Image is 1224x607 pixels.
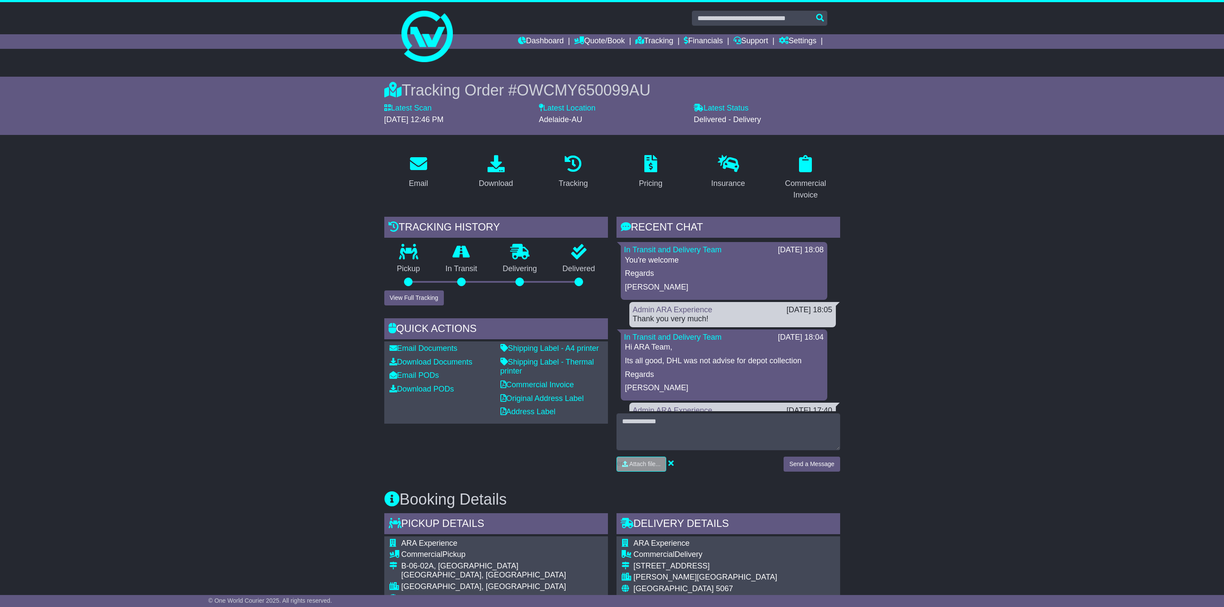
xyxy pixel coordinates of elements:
span: Delivered - Delivery [694,115,761,124]
span: [GEOGRAPHIC_DATA] [401,594,482,602]
p: [PERSON_NAME] [625,383,823,393]
span: 47500 [484,594,505,602]
label: Latest Location [539,104,596,113]
span: 5067 [716,584,733,593]
p: [PERSON_NAME] [625,283,823,292]
a: Commercial Invoice [771,152,840,204]
span: © One World Courier 2025. All rights reserved. [208,597,332,604]
div: [DATE] 18:04 [778,333,824,342]
a: Support [733,34,768,49]
div: [STREET_ADDRESS] [634,562,777,571]
a: Dashboard [518,34,564,49]
a: Email [403,152,434,192]
a: Shipping Label - A4 printer [500,344,599,353]
p: Regards [625,269,823,278]
button: Send a Message [784,457,840,472]
a: Pricing [633,152,668,192]
p: Delivered [550,264,608,274]
span: Commercial [634,550,675,559]
div: Tracking Order # [384,81,840,99]
div: Thank you very much! [633,314,832,324]
span: OWCMY650099AU [517,81,650,99]
div: Quick Actions [384,318,608,341]
div: Pricing [639,178,662,189]
div: [GEOGRAPHIC_DATA], [GEOGRAPHIC_DATA] [401,582,596,592]
a: Quote/Book [574,34,625,49]
a: Address Label [500,407,556,416]
p: Pickup [384,264,433,274]
p: Delivering [490,264,550,274]
h3: Booking Details [384,491,840,508]
a: Download [473,152,518,192]
a: Insurance [706,152,751,192]
div: [DATE] 17:40 [787,406,832,416]
a: Commercial Invoice [500,380,574,389]
div: Delivery Details [616,513,840,536]
a: Tracking [553,152,593,192]
span: [GEOGRAPHIC_DATA] [634,584,714,593]
a: Admin ARA Experience [633,406,712,415]
p: Hi ARA Team, [625,343,823,352]
div: Pickup Details [384,513,608,536]
a: Download PODs [389,385,454,393]
p: Regards [625,370,823,380]
button: View Full Tracking [384,290,444,305]
p: You're welcome [625,256,823,265]
span: ARA Experience [634,539,690,547]
div: Pickup [401,550,596,559]
div: Commercial Invoice [777,178,835,201]
a: Email Documents [389,344,458,353]
div: [DATE] 18:05 [787,305,832,315]
a: In Transit and Delivery Team [624,333,722,341]
p: Its all good, DHL was not advise for depot collection [625,356,823,366]
div: Download [479,178,513,189]
a: Admin ARA Experience [633,305,712,314]
span: Commercial [401,550,443,559]
span: ARA Experience [401,539,458,547]
a: Shipping Label - Thermal printer [500,358,594,376]
div: [PERSON_NAME][GEOGRAPHIC_DATA] [634,573,777,582]
div: Insurance [711,178,745,189]
a: In Transit and Delivery Team [624,245,722,254]
a: Financials [684,34,723,49]
label: Latest Scan [384,104,432,113]
a: Email PODs [389,371,439,380]
span: [DATE] 12:46 PM [384,115,444,124]
span: Adelaide-AU [539,115,582,124]
a: Download Documents [389,358,473,366]
div: [GEOGRAPHIC_DATA], [GEOGRAPHIC_DATA] [401,571,596,580]
div: Tracking [559,178,588,189]
label: Latest Status [694,104,748,113]
div: Tracking history [384,217,608,240]
p: In Transit [433,264,490,274]
div: RECENT CHAT [616,217,840,240]
a: Tracking [635,34,673,49]
div: Delivery [634,550,777,559]
div: B-06-02A, [GEOGRAPHIC_DATA] [401,562,596,571]
a: Original Address Label [500,394,584,403]
div: [DATE] 18:08 [778,245,824,255]
a: Settings [779,34,817,49]
div: Email [409,178,428,189]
